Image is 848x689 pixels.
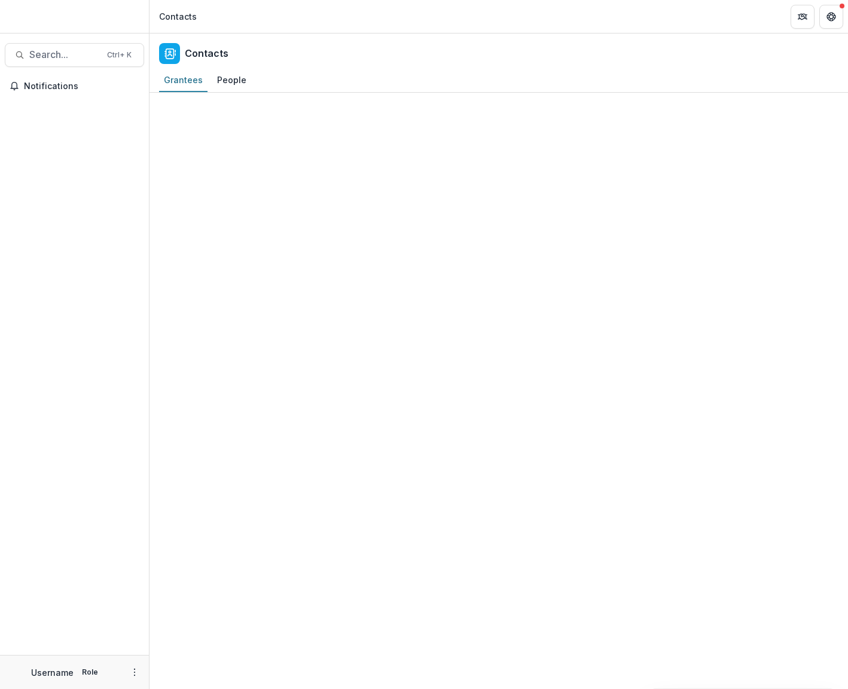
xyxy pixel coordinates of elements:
span: Search... [29,49,100,60]
button: Get Help [819,5,843,29]
button: Notifications [5,77,144,96]
div: Contacts [159,10,197,23]
p: Role [78,667,102,678]
nav: breadcrumb [154,8,202,25]
div: People [212,71,251,89]
p: Username [31,666,74,679]
button: More [127,665,142,679]
h2: Contacts [185,48,228,59]
a: Grantees [159,69,208,92]
a: People [212,69,251,92]
div: Grantees [159,71,208,89]
div: Ctrl + K [105,48,134,62]
button: Partners [791,5,815,29]
span: Notifications [24,81,139,92]
button: Search... [5,43,144,67]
